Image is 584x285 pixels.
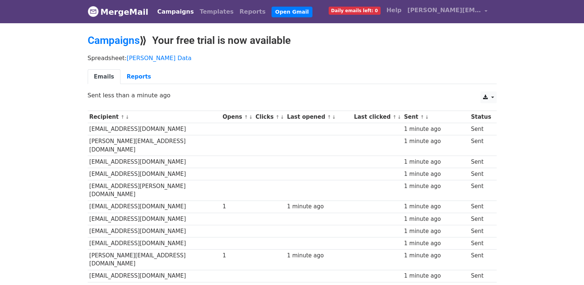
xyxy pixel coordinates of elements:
p: Sent less than a minute ago [88,91,497,99]
td: [EMAIL_ADDRESS][DOMAIN_NAME] [88,270,221,282]
td: [PERSON_NAME][EMAIL_ADDRESS][DOMAIN_NAME] [88,250,221,270]
div: 1 minute ago [404,182,467,191]
a: ↓ [332,114,336,120]
div: 1 minute ago [404,158,467,166]
p: Spreadsheet: [88,54,497,62]
a: ↓ [397,114,401,120]
a: [PERSON_NAME][EMAIL_ADDRESS][DOMAIN_NAME] [405,3,491,20]
a: ↑ [244,114,248,120]
a: ↑ [276,114,280,120]
th: Clicks [254,111,285,123]
td: Sent [469,168,493,180]
a: ↓ [249,114,253,120]
td: [EMAIL_ADDRESS][DOMAIN_NAME] [88,237,221,249]
span: Daily emails left: 0 [329,7,381,15]
td: Sent [469,270,493,282]
div: 1 [223,202,252,211]
td: [EMAIL_ADDRESS][DOMAIN_NAME] [88,201,221,213]
a: Campaigns [154,4,197,19]
td: Sent [469,201,493,213]
a: ↓ [425,114,429,120]
div: 1 minute ago [404,272,467,280]
th: Last opened [285,111,352,123]
a: ↓ [125,114,129,120]
a: Reports [237,4,269,19]
td: [EMAIL_ADDRESS][DOMAIN_NAME] [88,225,221,237]
a: ↓ [280,114,284,120]
td: Sent [469,123,493,135]
a: Open Gmail [272,7,312,17]
td: [EMAIL_ADDRESS][DOMAIN_NAME] [88,123,221,135]
a: Templates [197,4,237,19]
span: [PERSON_NAME][EMAIL_ADDRESS][DOMAIN_NAME] [408,6,481,15]
td: Sent [469,156,493,168]
div: 1 minute ago [404,202,467,211]
a: ↑ [327,114,331,120]
a: ↑ [392,114,396,120]
h2: ⟫ Your free trial is now available [88,34,497,47]
td: [EMAIL_ADDRESS][PERSON_NAME][DOMAIN_NAME] [88,180,221,201]
div: 1 minute ago [404,170,467,178]
td: Sent [469,250,493,270]
th: Opens [221,111,254,123]
td: Sent [469,213,493,225]
a: Help [384,3,405,18]
div: 1 [223,251,252,260]
div: 1 minute ago [404,125,467,133]
a: ↑ [120,114,125,120]
a: Emails [88,69,120,84]
th: Recipient [88,111,221,123]
td: Sent [469,135,493,156]
div: 1 minute ago [404,239,467,248]
td: [PERSON_NAME][EMAIL_ADDRESS][DOMAIN_NAME] [88,135,221,156]
th: Last clicked [352,111,402,123]
img: MergeMail logo [88,6,99,17]
div: 1 minute ago [404,137,467,146]
td: Sent [469,180,493,201]
a: [PERSON_NAME] Data [127,55,192,62]
a: MergeMail [88,4,148,20]
div: 1 minute ago [287,202,350,211]
div: 1 minute ago [287,251,350,260]
a: Reports [120,69,157,84]
a: Daily emails left: 0 [326,3,384,18]
th: Sent [402,111,469,123]
a: Campaigns [88,34,140,46]
td: Sent [469,225,493,237]
td: [EMAIL_ADDRESS][DOMAIN_NAME] [88,168,221,180]
td: [EMAIL_ADDRESS][DOMAIN_NAME] [88,156,221,168]
div: 1 minute ago [404,251,467,260]
td: Sent [469,237,493,249]
a: ↑ [420,114,424,120]
th: Status [469,111,493,123]
div: 1 minute ago [404,227,467,236]
td: [EMAIL_ADDRESS][DOMAIN_NAME] [88,213,221,225]
div: 1 minute ago [404,215,467,223]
